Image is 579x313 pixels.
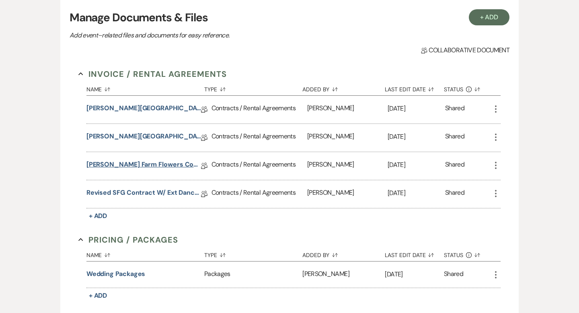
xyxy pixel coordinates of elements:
[211,152,307,180] div: Contracts / Rental Agreements
[211,124,307,152] div: Contracts / Rental Agreements
[445,132,464,144] div: Shared
[204,246,302,261] button: Type
[388,132,445,142] p: [DATE]
[421,45,509,55] span: Collaborative document
[385,269,444,280] p: [DATE]
[445,103,464,116] div: Shared
[307,152,388,180] div: [PERSON_NAME]
[469,9,510,25] button: + Add
[86,160,201,172] a: [PERSON_NAME] Farm Flowers Contract
[204,80,302,95] button: Type
[444,80,491,95] button: Status
[89,212,107,220] span: + Add
[388,103,445,114] p: [DATE]
[70,9,509,26] h3: Manage Documents & Files
[307,96,388,124] div: [PERSON_NAME]
[86,246,204,261] button: Name
[385,80,444,95] button: Last Edit Date
[70,30,351,41] p: Add event–related files and documents for easy reference.
[444,86,463,92] span: Status
[211,96,307,124] div: Contracts / Rental Agreements
[86,290,110,301] button: + Add
[385,246,444,261] button: Last Edit Date
[86,132,201,144] a: [PERSON_NAME][GEOGRAPHIC_DATA] Contract w/ overnights
[86,188,201,200] a: Revised SFG Contract w/ ext dance floor
[307,124,388,152] div: [PERSON_NAME]
[86,269,146,279] button: Wedding Packages
[388,188,445,198] p: [DATE]
[444,269,463,280] div: Shared
[211,180,307,208] div: Contracts / Rental Agreements
[307,180,388,208] div: [PERSON_NAME]
[444,252,463,258] span: Status
[204,262,302,288] div: Packages
[444,246,491,261] button: Status
[388,160,445,170] p: [DATE]
[86,210,110,222] button: + Add
[89,291,107,300] span: + Add
[445,188,464,200] div: Shared
[445,160,464,172] div: Shared
[78,234,178,246] button: Pricing / Packages
[78,68,227,80] button: Invoice / Rental Agreements
[302,262,385,288] div: [PERSON_NAME]
[302,246,385,261] button: Added By
[86,80,204,95] button: Name
[302,80,385,95] button: Added By
[86,103,201,116] a: [PERSON_NAME][GEOGRAPHIC_DATA] Contract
